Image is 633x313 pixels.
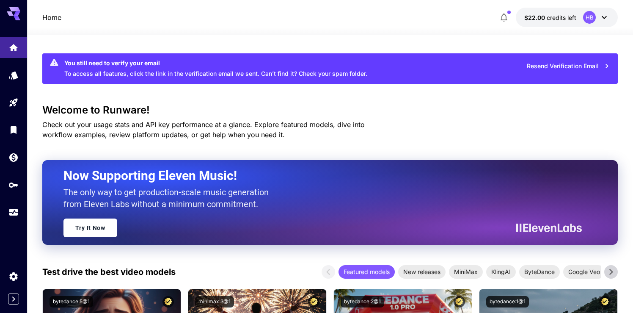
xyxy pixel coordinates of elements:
[339,267,395,276] span: Featured models
[308,296,319,307] button: Certified Model – Vetted for best performance and includes a commercial license.
[454,296,465,307] button: Certified Model – Vetted for best performance and includes a commercial license.
[524,13,576,22] div: $22.00
[8,205,19,215] div: Usage
[449,265,483,279] div: MiniMax
[8,294,19,305] button: Expand sidebar
[486,296,529,307] button: bytedance:1@1
[486,265,516,279] div: KlingAI
[8,97,19,108] div: Playground
[50,296,93,307] button: bytedance:5@1
[398,267,446,276] span: New releases
[195,296,234,307] button: minimax:3@1
[8,152,19,163] div: Wallet
[42,266,176,278] p: Test drive the best video models
[162,296,174,307] button: Certified Model – Vetted for best performance and includes a commercial license.
[519,267,560,276] span: ByteDance
[547,14,576,21] span: credits left
[42,12,61,22] nav: breadcrumb
[341,296,384,307] button: bytedance:2@1
[8,125,19,135] div: Library
[8,70,19,80] div: Models
[42,120,365,139] span: Check out your usage stats and API key performance at a glance. Explore featured models, dive int...
[519,265,560,279] div: ByteDance
[8,271,19,282] div: Settings
[63,186,275,210] p: The only way to get production-scale music generation from Eleven Labs without a minimum commitment.
[516,8,618,27] button: $22.00HB
[449,267,483,276] span: MiniMax
[583,11,596,24] div: HB
[522,58,614,75] button: Resend Verification Email
[563,265,605,279] div: Google Veo
[524,14,547,21] span: $22.00
[599,296,611,307] button: Certified Model – Vetted for best performance and includes a commercial license.
[63,168,575,184] h2: Now Supporting Eleven Music!
[563,267,605,276] span: Google Veo
[42,12,61,22] a: Home
[42,104,618,116] h3: Welcome to Runware!
[64,58,367,67] div: You still need to verify your email
[8,40,19,51] div: Home
[8,177,19,188] div: API Keys
[486,267,516,276] span: KlingAI
[64,56,367,81] div: To access all features, click the link in the verification email we sent. Can’t find it? Check yo...
[63,219,117,237] a: Try It Now
[398,265,446,279] div: New releases
[339,265,395,279] div: Featured models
